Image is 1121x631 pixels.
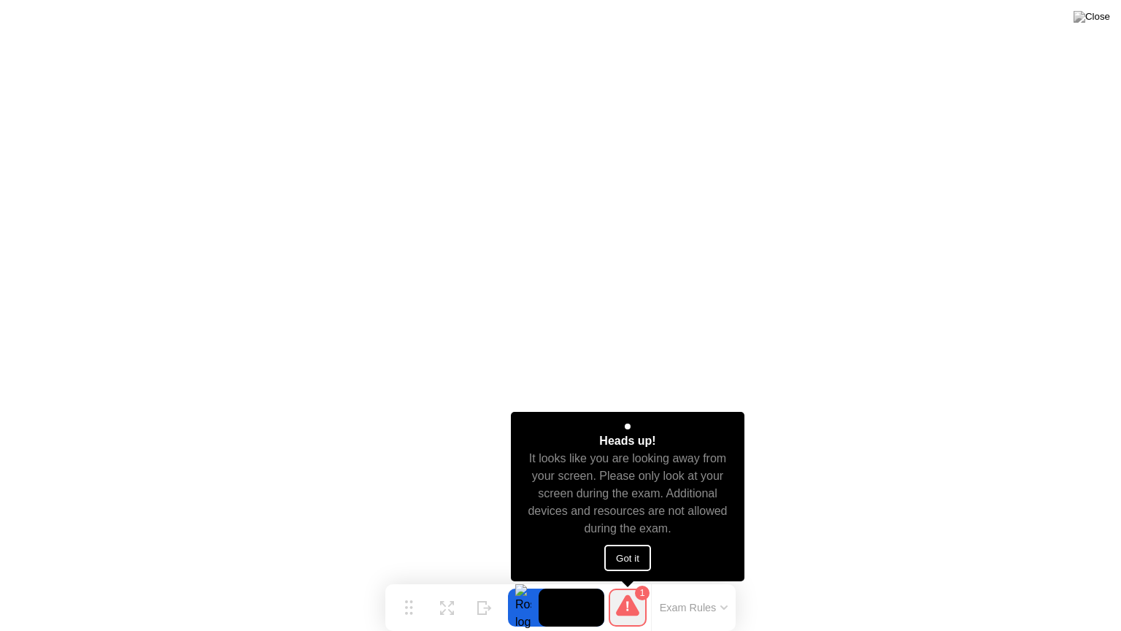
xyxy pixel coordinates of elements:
img: Close [1074,11,1110,23]
button: Exam Rules [655,601,733,614]
div: It looks like you are looking away from your screen. Please only look at your screen during the e... [524,450,732,538]
div: Heads up! [599,432,655,450]
button: Got it [604,545,651,571]
div: 1 [635,586,650,600]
